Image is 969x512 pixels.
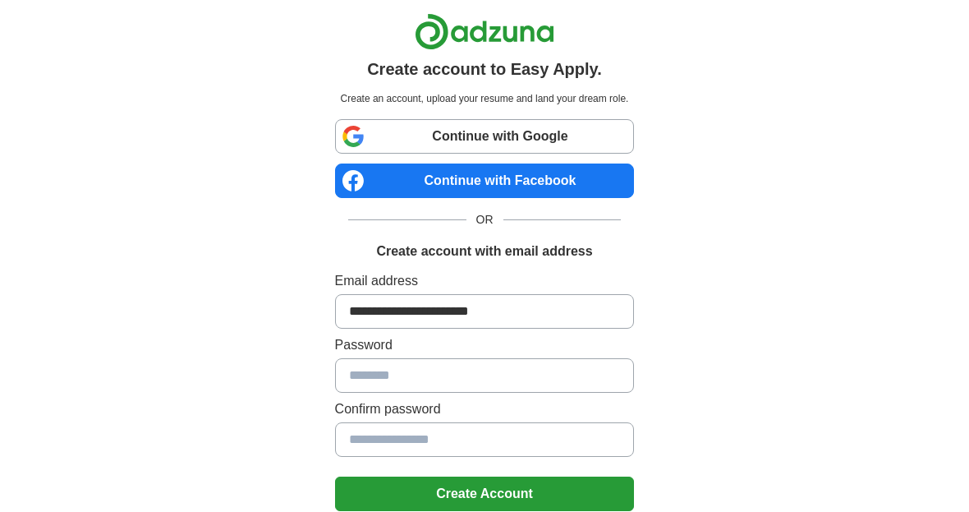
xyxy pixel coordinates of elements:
p: Create an account, upload your resume and land your dream role. [338,91,631,106]
label: Password [335,335,635,355]
h1: Create account with email address [376,242,592,261]
label: Email address [335,271,635,291]
img: Adzuna logo [415,13,554,50]
span: OR [466,211,503,228]
a: Continue with Google [335,119,635,154]
a: Continue with Facebook [335,164,635,198]
h1: Create account to Easy Apply. [367,57,602,81]
label: Confirm password [335,399,635,419]
button: Create Account [335,477,635,511]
